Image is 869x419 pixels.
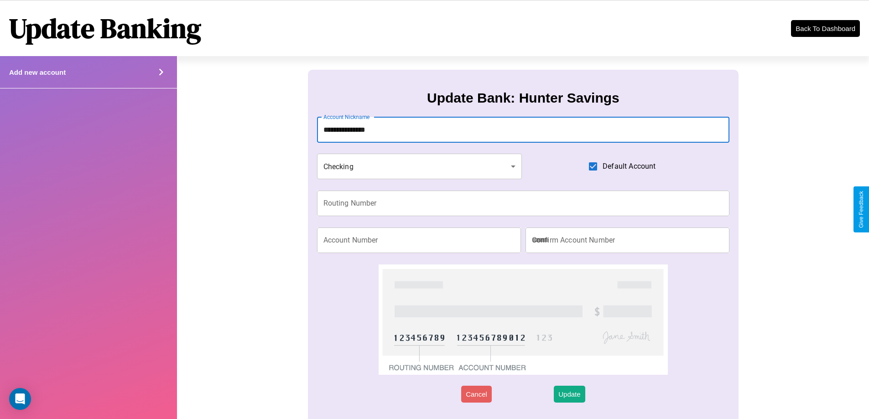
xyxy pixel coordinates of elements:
label: Account Nickname [323,113,370,121]
span: Default Account [603,161,656,172]
h1: Update Banking [9,10,201,47]
h3: Update Bank: Hunter Savings [427,90,619,106]
div: Checking [317,154,522,179]
div: Give Feedback [858,191,864,228]
div: Open Intercom Messenger [9,388,31,410]
button: Cancel [461,386,492,403]
button: Back To Dashboard [791,20,860,37]
h4: Add new account [9,68,66,76]
img: check [379,264,667,375]
button: Update [554,386,585,403]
